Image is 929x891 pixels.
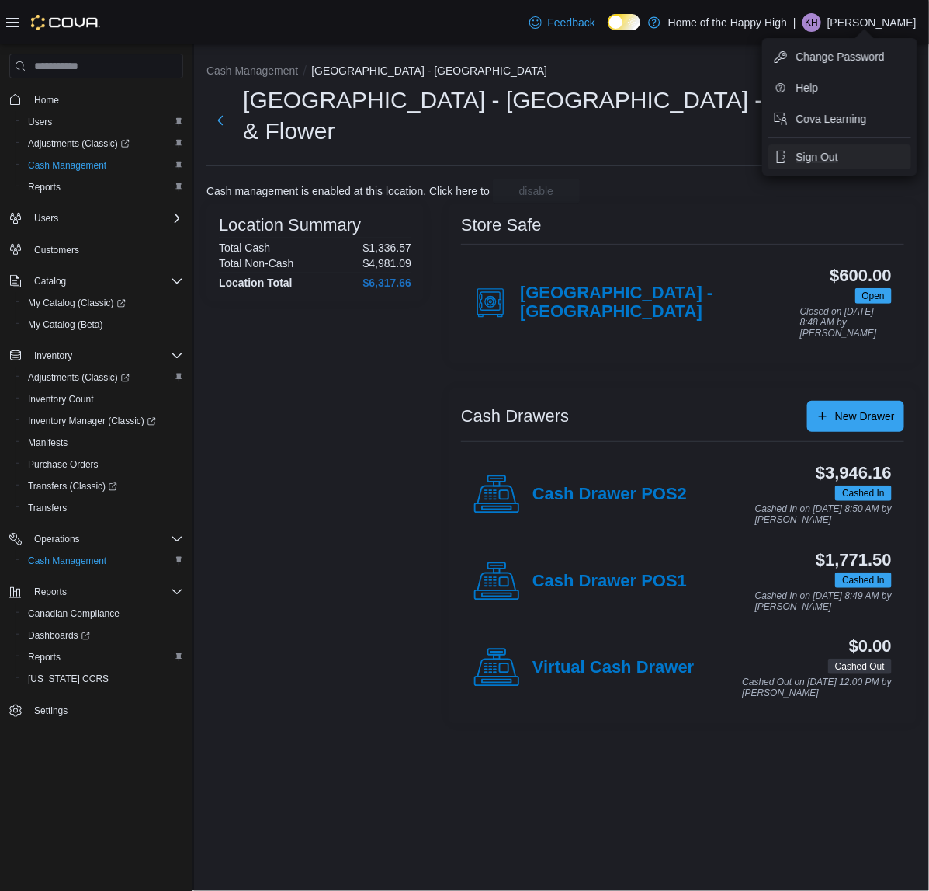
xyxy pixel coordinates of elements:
[206,105,234,136] button: Next
[796,80,819,96] span: Help
[22,499,183,517] span: Transfers
[768,75,911,100] button: Help
[3,528,189,550] button: Operations
[802,13,821,32] div: Kathleen Hess
[3,238,189,261] button: Customers
[363,277,411,289] h4: $6,317.66
[22,648,183,667] span: Reports
[768,44,911,69] button: Change Password
[796,49,885,64] span: Change Password
[22,113,183,131] span: Users
[22,178,183,197] span: Reports
[842,573,885,587] span: Cashed In
[16,111,189,133] button: Users
[22,178,67,197] a: Reports
[28,701,74,720] a: Settings
[28,502,67,514] span: Transfers
[796,149,838,165] span: Sign Out
[16,367,189,388] a: Adjustments (Classic)
[9,82,183,762] nav: Complex example
[28,629,90,642] span: Dashboards
[34,275,66,287] span: Catalog
[16,646,189,668] button: Reports
[608,14,640,30] input: Dark Mode
[532,658,695,678] h4: Virtual Cash Drawer
[28,607,120,620] span: Canadian Compliance
[28,701,183,720] span: Settings
[28,89,183,109] span: Home
[28,530,86,548] button: Operations
[3,581,189,603] button: Reports
[16,550,189,572] button: Cash Management
[862,289,885,303] span: Open
[206,64,298,77] button: Cash Management
[22,552,183,570] span: Cash Management
[668,13,787,32] p: Home of the Happy High
[22,390,100,409] a: Inventory Count
[243,85,828,147] h1: [GEOGRAPHIC_DATA] - [GEOGRAPHIC_DATA] - Fire & Flower
[206,185,490,197] p: Cash management is enabled at this location. Click here to
[835,660,885,673] span: Cashed Out
[22,412,162,430] a: Inventory Manager (Classic)
[493,179,580,204] button: disable
[28,555,106,567] span: Cash Management
[22,499,73,517] a: Transfers
[768,106,911,131] button: Cova Learning
[16,625,189,646] a: Dashboards
[28,240,183,259] span: Customers
[22,455,183,474] span: Purchase Orders
[219,216,361,235] h3: Location Summary
[827,13,917,32] p: [PERSON_NAME]
[22,552,113,570] a: Cash Management
[22,477,123,496] a: Transfers (Classic)
[28,137,130,150] span: Adjustments (Classic)
[755,504,892,525] p: Cashed In on [DATE] 8:50 AM by [PERSON_NAME]
[34,350,72,362] span: Inventory
[22,670,183,688] span: Washington CCRS
[16,475,189,497] a: Transfers (Classic)
[28,437,68,449] span: Manifests
[28,181,61,193] span: Reports
[3,699,189,722] button: Settings
[34,586,67,598] span: Reports
[28,583,73,601] button: Reports
[28,272,72,291] button: Catalog
[28,318,103,331] span: My Catalog (Beta)
[28,393,94,405] span: Inventory Count
[830,266,892,285] h3: $600.00
[22,368,183,387] span: Adjustments (Classic)
[22,433,74,452] a: Manifests
[532,572,687,592] h4: Cash Drawer POS1
[22,604,183,623] span: Canadian Compliance
[519,183,553,199] span: disable
[34,94,59,106] span: Home
[849,637,892,656] h3: $0.00
[608,30,608,31] span: Dark Mode
[520,284,800,322] h4: [GEOGRAPHIC_DATA] - [GEOGRAPHIC_DATA]
[28,480,117,492] span: Transfers (Classic)
[206,63,917,82] nav: An example of EuiBreadcrumbs
[28,583,183,601] span: Reports
[16,410,189,432] a: Inventory Manager (Classic)
[363,242,411,254] p: $1,336.57
[835,573,892,588] span: Cashed In
[16,176,189,198] button: Reports
[16,603,189,625] button: Canadian Compliance
[28,346,78,365] button: Inventory
[22,455,105,474] a: Purchase Orders
[828,659,892,674] span: Cashed Out
[523,7,601,38] a: Feedback
[28,297,126,309] span: My Catalog (Classic)
[22,670,115,688] a: [US_STATE] CCRS
[22,113,58,131] a: Users
[34,705,68,717] span: Settings
[22,390,183,409] span: Inventory Count
[22,315,183,334] span: My Catalog (Beta)
[34,533,80,545] span: Operations
[22,134,136,153] a: Adjustments (Classic)
[22,477,183,496] span: Transfers (Classic)
[219,257,294,270] h6: Total Non-Cash
[22,156,183,175] span: Cash Management
[548,15,595,30] span: Feedback
[31,15,100,30] img: Cova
